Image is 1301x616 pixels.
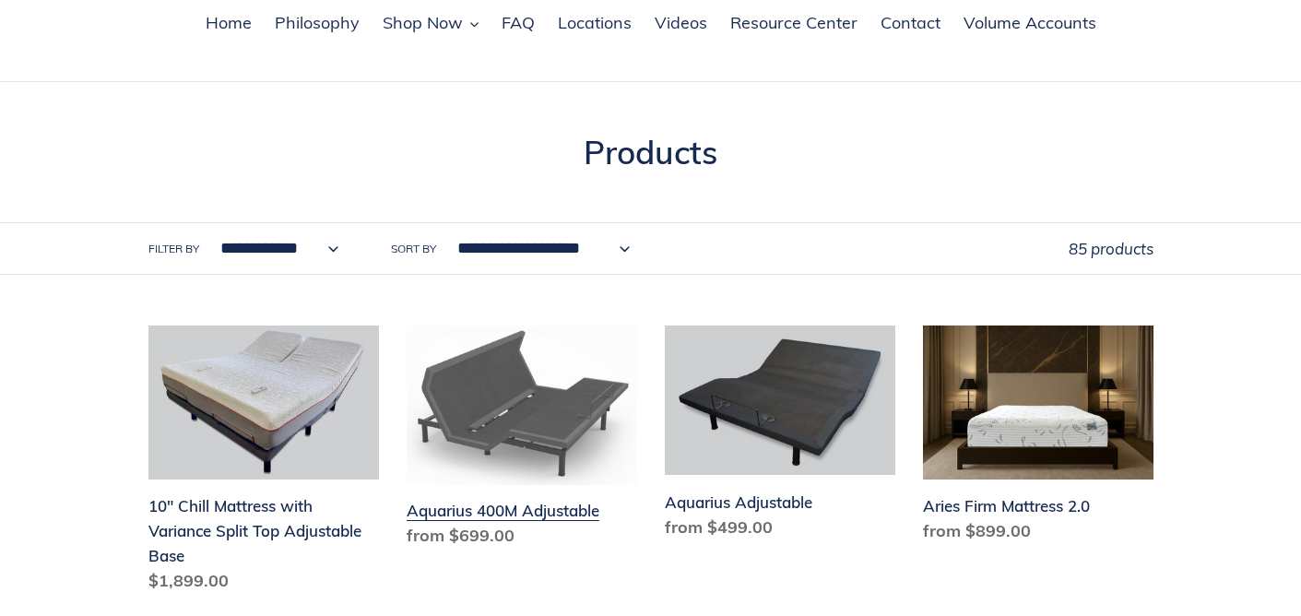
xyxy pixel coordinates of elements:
span: Locations [558,12,632,34]
a: Locations [549,10,641,38]
a: Resource Center [721,10,867,38]
span: FAQ [502,12,535,34]
span: Contact [881,12,940,34]
span: Videos [655,12,707,34]
span: Shop Now [383,12,463,34]
a: Aquarius Adjustable [665,326,895,546]
a: Aries Firm Mattress 2.0 [923,326,1153,551]
span: Products [584,132,717,172]
button: Shop Now [373,10,488,38]
a: Aquarius 400M Adjustable [407,326,637,555]
a: Philosophy [266,10,369,38]
span: Volume Accounts [964,12,1096,34]
a: Videos [645,10,716,38]
a: Volume Accounts [954,10,1106,38]
a: Contact [871,10,950,38]
span: Home [206,12,252,34]
a: 10" Chill Mattress with Variance Split Top Adjustable Base [148,326,379,600]
span: Philosophy [275,12,360,34]
a: Home [196,10,261,38]
label: Filter by [148,241,199,257]
span: 85 products [1069,239,1153,258]
label: Sort by [391,241,436,257]
a: FAQ [492,10,544,38]
span: Resource Center [730,12,857,34]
